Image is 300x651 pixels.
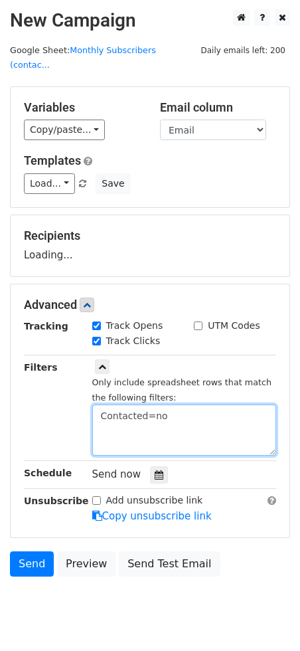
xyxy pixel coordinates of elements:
div: Loading... [24,229,276,263]
a: Templates [24,153,81,167]
strong: Unsubscribe [24,496,89,506]
strong: Tracking [24,321,68,331]
span: Send now [92,468,141,480]
h2: New Campaign [10,9,290,32]
label: UTM Codes [208,319,260,333]
strong: Filters [24,362,58,373]
h5: Recipients [24,229,276,243]
span: Daily emails left: 200 [196,43,290,58]
label: Track Clicks [106,334,161,348]
h5: Email column [160,100,276,115]
iframe: Chat Widget [234,587,300,651]
label: Track Opens [106,319,163,333]
a: Send Test Email [119,551,220,577]
a: Copy/paste... [24,120,105,140]
a: Load... [24,173,75,194]
small: Google Sheet: [10,45,156,70]
h5: Advanced [24,298,276,312]
a: Monthly Subscribers (contac... [10,45,156,70]
a: Send [10,551,54,577]
a: Preview [57,551,115,577]
strong: Schedule [24,468,72,478]
button: Save [96,173,130,194]
label: Add unsubscribe link [106,494,203,508]
small: Only include spreadsheet rows that match the following filters: [92,377,272,403]
a: Daily emails left: 200 [196,45,290,55]
h5: Variables [24,100,140,115]
a: Copy unsubscribe link [92,510,212,522]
